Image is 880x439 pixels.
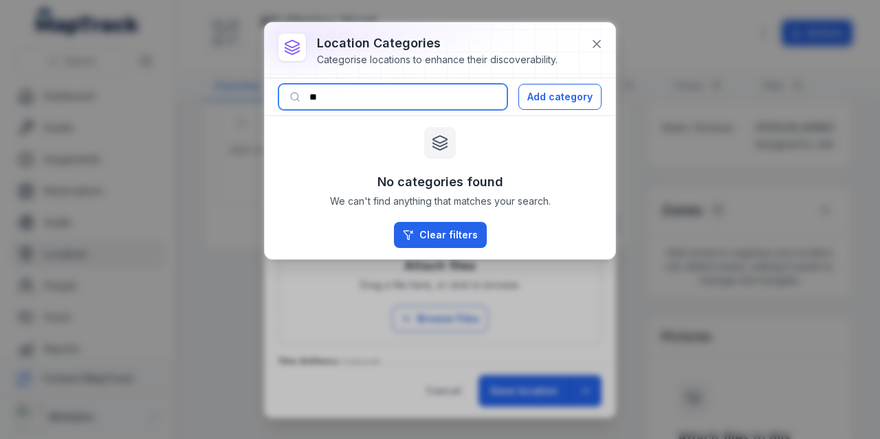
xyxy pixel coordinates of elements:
button: Clear filters [394,222,487,248]
span: We can't find anything that matches your search. [330,194,551,208]
h3: location categories [317,34,558,53]
div: Categorise locations to enhance their discoverability. [317,53,558,67]
h3: No categories found [377,172,503,192]
button: Add category [518,84,602,110]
